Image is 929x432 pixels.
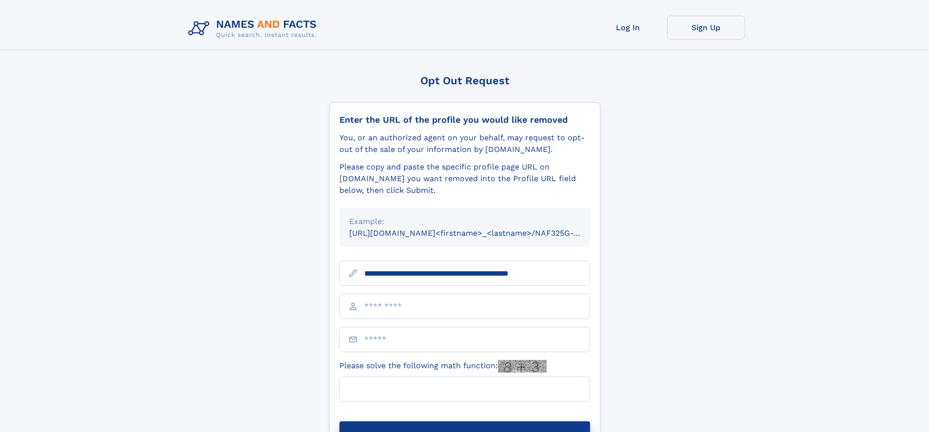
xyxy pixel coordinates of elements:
div: Opt Out Request [329,75,600,87]
div: Please copy and paste the specific profile page URL on [DOMAIN_NAME] you want removed into the Pr... [339,161,590,196]
label: Please solve the following math function: [339,360,547,373]
small: [URL][DOMAIN_NAME]<firstname>_<lastname>/NAF325G-xxxxxxxx [349,228,609,238]
a: Sign Up [667,16,745,39]
div: You, or an authorized agent on your behalf, may request to opt-out of the sale of your informatio... [339,132,590,155]
img: Logo Names and Facts [184,16,325,42]
div: Enter the URL of the profile you would like removed [339,114,590,125]
a: Log In [589,16,667,39]
div: Example: [349,216,580,227]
